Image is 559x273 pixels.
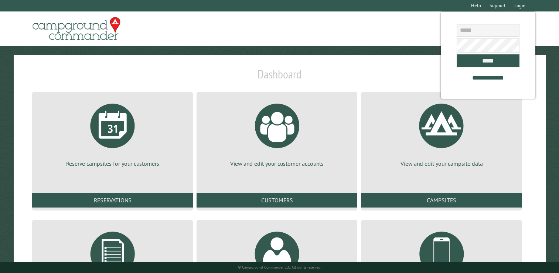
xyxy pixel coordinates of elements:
[197,193,357,208] a: Customers
[205,98,348,168] a: View and edit your customer accounts
[361,193,522,208] a: Campsites
[30,67,529,87] h1: Dashboard
[370,159,513,168] p: View and edit your campsite data
[205,159,348,168] p: View and edit your customer accounts
[41,98,184,168] a: Reserve campsites for your customers
[30,14,123,43] img: Campground Commander
[370,98,513,168] a: View and edit your campsite data
[238,265,321,270] small: © Campground Commander LLC. All rights reserved.
[32,193,193,208] a: Reservations
[41,159,184,168] p: Reserve campsites for your customers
